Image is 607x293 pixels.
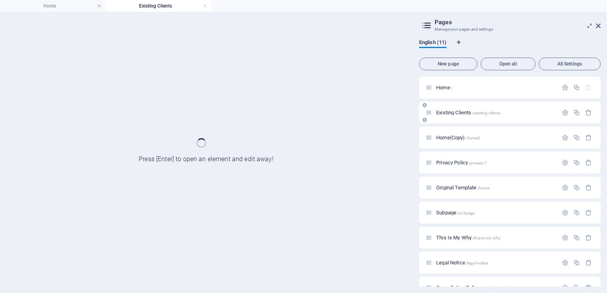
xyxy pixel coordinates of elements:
[434,235,558,240] div: This Is My Why/this-is-my-why
[585,234,592,241] div: Remove
[585,209,592,216] div: Remove
[481,58,535,70] button: Open all
[542,62,597,66] span: All Settings
[436,260,488,266] span: Click to open page
[477,186,490,190] span: /home
[423,62,474,66] span: New page
[469,161,487,165] span: /privacy-7
[106,2,211,10] h4: Existing Clients
[585,84,592,91] div: The startpage cannot be deleted
[562,134,568,141] div: Settings
[585,259,592,266] div: Remove
[562,109,568,116] div: Settings
[573,109,580,116] div: Duplicate
[436,160,487,166] span: Click to open page
[419,38,447,49] span: English (11)
[451,86,452,90] span: /
[573,284,580,291] div: Duplicate
[466,136,481,140] span: /home2
[562,84,568,91] div: Settings
[436,135,480,141] span: Click to open page
[585,109,592,116] div: Remove
[562,284,568,291] div: Settings
[457,211,475,215] span: /subpage
[573,209,580,216] div: Duplicate
[573,134,580,141] div: Duplicate
[434,210,558,215] div: Subpage/subpage
[562,159,568,166] div: Settings
[562,184,568,191] div: Settings
[434,85,558,90] div: Home/
[434,285,558,290] div: Cancellation Policy/cancellation-policy
[481,286,516,290] span: /cancellation-policy
[466,261,488,265] span: /legal-notice
[419,39,601,54] div: Language Tabs
[573,84,580,91] div: Duplicate
[434,135,558,140] div: Home(Copy)/home2
[434,110,558,115] div: Existing Clients/existing-clients
[436,185,489,191] span: Click to open page
[435,19,601,26] h2: Pages
[562,209,568,216] div: Settings
[585,184,592,191] div: Remove
[472,111,500,115] span: /existing-clients
[573,259,580,266] div: Duplicate
[436,235,501,241] span: Click to open page
[585,284,592,291] div: Remove
[484,62,532,66] span: Open all
[436,85,452,91] span: Click to open page
[573,234,580,241] div: Duplicate
[436,110,501,116] span: Existing Clients
[562,234,568,241] div: Settings
[539,58,601,70] button: All Settings
[434,160,558,165] div: Privacy Policy/privacy-7
[419,58,477,70] button: New page
[436,210,475,216] span: Click to open page
[435,26,585,33] h3: Manage your pages and settings
[573,184,580,191] div: Duplicate
[562,259,568,266] div: Settings
[434,185,558,190] div: Original Template/home
[434,260,558,265] div: Legal Notice/legal-notice
[573,159,580,166] div: Duplicate
[472,236,501,240] span: /this-is-my-why
[585,134,592,141] div: Remove
[585,159,592,166] div: Remove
